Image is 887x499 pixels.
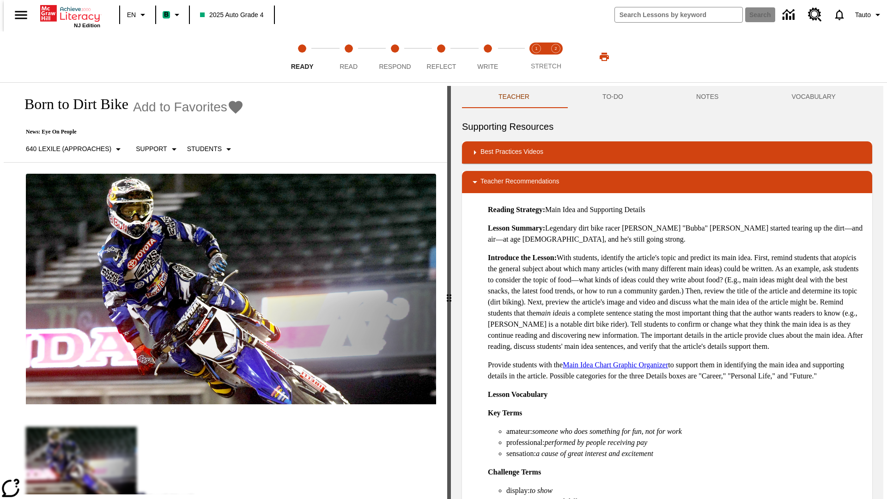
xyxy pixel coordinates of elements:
[477,63,498,70] span: Write
[532,427,682,435] em: someone who does something for fun, not for work
[545,438,647,446] em: performed by people receiving pay
[123,6,152,23] button: Language: EN, Select a language
[132,141,183,158] button: Scaffolds, Support
[488,252,865,352] p: With students, identify the article's topic and predict its main idea. First, remind students tha...
[275,31,329,82] button: Ready step 1 of 5
[7,1,35,29] button: Open side menu
[488,224,545,232] strong: Lesson Summary:
[563,361,668,369] a: Main Idea Chart Graphic Organizer
[462,86,566,108] button: Teacher
[480,176,559,188] p: Teacher Recommendations
[523,31,550,82] button: Stretch Read step 1 of 2
[488,254,557,262] strong: Introduce the Lesson:
[368,31,422,82] button: Respond step 3 of 5
[755,86,872,108] button: VOCABULARY
[488,390,547,398] strong: Lesson Vocabulary
[187,144,222,154] p: Students
[461,31,515,82] button: Write step 5 of 5
[506,426,865,437] li: amateur:
[536,450,653,457] em: a cause of great interest and excitement
[414,31,468,82] button: Reflect step 4 of 5
[589,49,619,65] button: Print
[22,141,128,158] button: Select Lexile, 640 Lexile (Approaches)
[855,10,871,20] span: Tauto
[379,63,411,70] span: Respond
[535,46,537,51] text: 1
[488,409,522,417] strong: Key Terms
[851,6,887,23] button: Profile/Settings
[554,46,557,51] text: 2
[506,485,865,496] li: display:
[136,144,167,154] p: Support
[26,174,436,405] img: Motocross racer James Stewart flies through the air on his dirt bike.
[536,309,565,317] em: main idea
[159,6,186,23] button: Boost Class color is mint green. Change class color
[530,487,553,494] em: to show
[164,9,169,20] span: B
[451,86,883,499] div: activity
[827,3,851,27] a: Notifications
[200,10,264,20] span: 2025 Auto Grade 4
[506,437,865,448] li: professional:
[40,3,100,28] div: Home
[322,31,375,82] button: Read step 2 of 5
[133,100,227,115] span: Add to Favorites
[488,359,865,382] p: Provide students with the to support them in identifying the main idea and supporting details in ...
[837,254,851,262] em: topic
[133,99,244,115] button: Add to Favorites - Born to Dirt Bike
[802,2,827,27] a: Resource Center, Will open in new tab
[183,141,238,158] button: Select Student
[462,119,872,134] h6: Supporting Resources
[447,86,451,499] div: Press Enter or Spacebar and then press right and left arrow keys to move the slider
[615,7,742,22] input: search field
[660,86,755,108] button: NOTES
[462,86,872,108] div: Instructional Panel Tabs
[15,96,128,113] h1: Born to Dirt Bike
[340,63,358,70] span: Read
[74,23,100,28] span: NJ Edition
[127,10,136,20] span: EN
[488,223,865,245] p: Legendary dirt bike racer [PERSON_NAME] "Bubba" [PERSON_NAME] started tearing up the dirt—and air...
[488,468,541,476] strong: Challenge Terms
[542,31,569,82] button: Stretch Respond step 2 of 2
[427,63,456,70] span: Reflect
[488,206,545,213] strong: Reading Strategy:
[506,448,865,459] li: sensation:
[777,2,802,28] a: Data Center
[291,63,314,70] span: Ready
[488,204,865,215] p: Main Idea and Supporting Details
[15,128,244,135] p: News: Eye On People
[566,86,660,108] button: TO-DO
[531,62,561,70] span: STRETCH
[462,141,872,164] div: Best Practices Videos
[4,86,447,494] div: reading
[26,144,111,154] p: 640 Lexile (Approaches)
[480,147,543,158] p: Best Practices Videos
[462,171,872,193] div: Teacher Recommendations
